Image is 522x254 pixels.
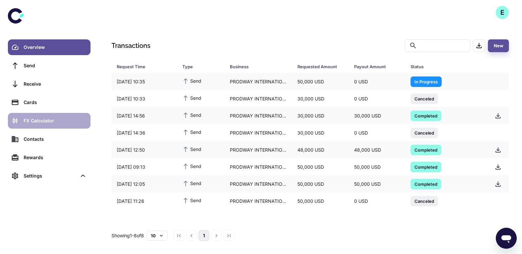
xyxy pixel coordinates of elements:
div: PRODWAY INTERNATIONAL [225,127,292,139]
div: Rewards [24,154,87,161]
div: 50,000 USD [292,195,349,207]
span: Send [182,77,201,84]
div: PRODWAY INTERNATIONAL [225,161,292,173]
span: In Progress [411,78,442,85]
div: 30,000 USD [292,110,349,122]
span: Canceled [411,129,438,136]
span: Send [182,94,201,101]
div: FX Calculator [24,117,87,124]
div: 50,000 USD [292,178,349,190]
div: [DATE] 10:35 [111,75,177,88]
div: 0 USD [349,127,405,139]
div: 50,000 USD [349,161,405,173]
div: [DATE] 09:13 [111,161,177,173]
button: 10 [147,231,168,241]
div: 50,000 USD [292,161,349,173]
a: Overview [8,39,90,55]
a: Receive [8,76,90,92]
div: 30,000 USD [292,93,349,105]
div: Receive [24,80,87,88]
p: Showing 1-8 of 8 [111,232,144,239]
span: Canceled [411,95,438,102]
div: PRODWAY INTERNATIONAL [225,144,292,156]
div: PRODWAY INTERNATIONAL [225,195,292,207]
a: Send [8,58,90,74]
span: Payout Amount [354,62,403,71]
span: Completed [411,146,441,153]
span: Request Time [117,62,174,71]
button: New [488,39,509,52]
span: Completed [411,180,441,187]
div: 30,000 USD [349,110,405,122]
div: 0 USD [349,93,405,105]
span: Completed [411,163,441,170]
div: PRODWAY INTERNATIONAL [225,110,292,122]
iframe: Button to launch messaging window [496,228,517,249]
a: Contacts [8,131,90,147]
a: Cards [8,95,90,110]
div: Cards [24,99,87,106]
div: 50,000 USD [292,75,349,88]
div: Request Time [117,62,166,71]
div: PRODWAY INTERNATIONAL [225,178,292,190]
span: Send [182,162,201,170]
div: Contacts [24,136,87,143]
div: Settings [8,168,90,184]
div: 50,000 USD [349,178,405,190]
div: 48,000 USD [349,144,405,156]
div: 0 USD [349,195,405,207]
nav: pagination navigation [173,230,235,241]
div: PRODWAY INTERNATIONAL [225,75,292,88]
span: Send [182,197,201,204]
div: 48,000 USD [292,144,349,156]
div: 0 USD [349,75,405,88]
span: Status [411,62,482,71]
div: [DATE] 14:36 [111,127,177,139]
div: Status [411,62,473,71]
span: Send [182,111,201,118]
div: Send [24,62,87,69]
a: Rewards [8,150,90,165]
div: Settings [24,172,77,180]
span: Canceled [411,198,438,204]
div: [DATE] 12:05 [111,178,177,190]
span: Completed [411,112,441,119]
span: Send [182,145,201,153]
div: [DATE] 14:56 [111,110,177,122]
div: 30,000 USD [292,127,349,139]
span: Send [182,180,201,187]
div: Requested Amount [297,62,337,71]
button: page 1 [199,230,209,241]
span: Requested Amount [297,62,346,71]
div: [DATE] 10:33 [111,93,177,105]
h1: Transactions [111,41,151,51]
div: [DATE] 12:50 [111,144,177,156]
div: [DATE] 11:26 [111,195,177,207]
button: E [496,6,509,19]
div: PRODWAY INTERNATIONAL [225,93,292,105]
div: Payout Amount [354,62,394,71]
span: Send [182,128,201,136]
span: Type [182,62,222,71]
div: Type [182,62,213,71]
a: FX Calculator [8,113,90,129]
div: Overview [24,44,87,51]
